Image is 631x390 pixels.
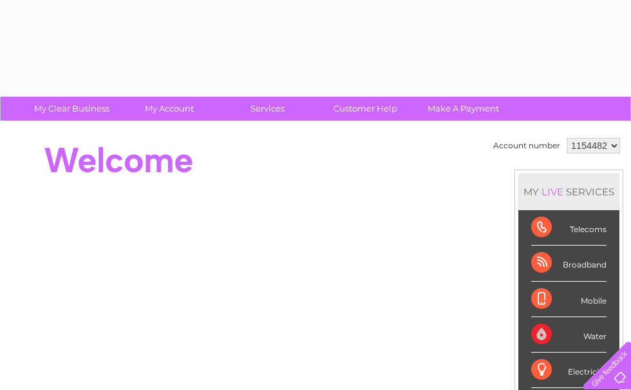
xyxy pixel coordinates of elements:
div: Telecoms [531,210,607,246]
div: Broadband [531,246,607,281]
a: Services [214,97,321,121]
td: Account number [490,135,563,157]
a: Customer Help [312,97,419,121]
a: My Account [117,97,223,121]
a: Make A Payment [410,97,516,121]
div: LIVE [539,186,566,198]
div: Water [531,317,607,353]
a: My Clear Business [19,97,125,121]
div: Electricity [531,353,607,388]
div: MY SERVICES [518,173,619,210]
div: Mobile [531,282,607,317]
